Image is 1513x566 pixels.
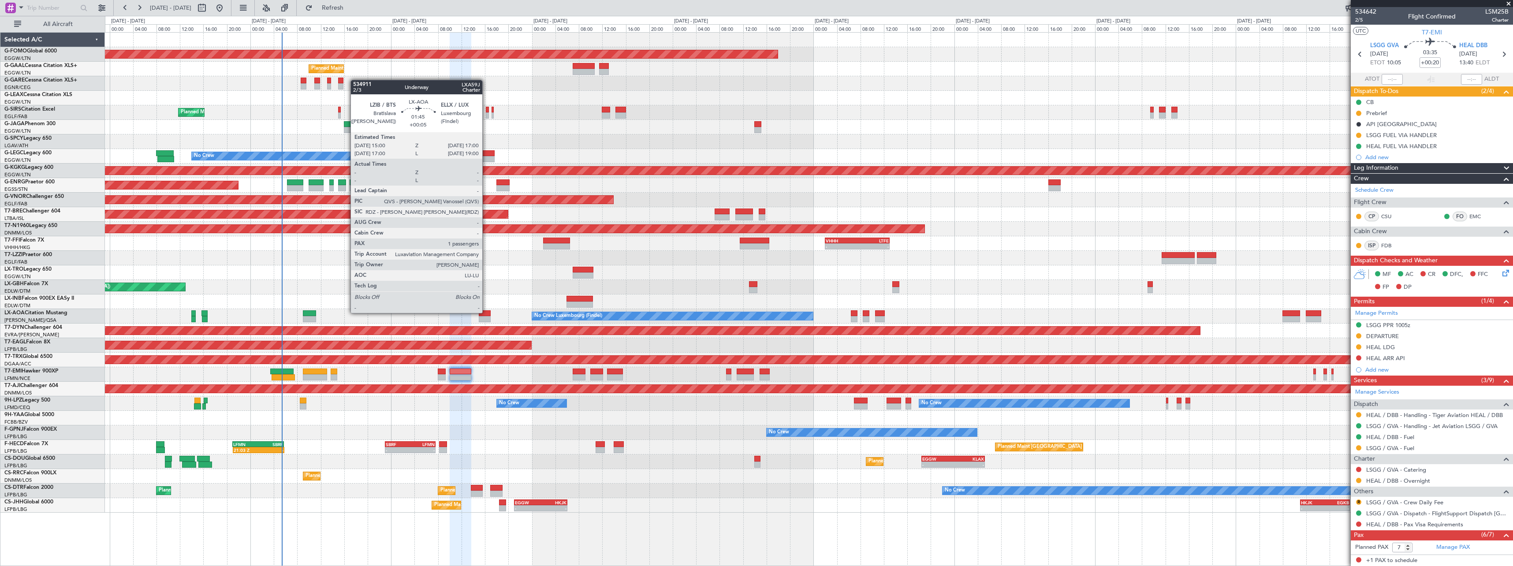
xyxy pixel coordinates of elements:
[4,485,23,490] span: CS-DTR
[4,157,31,164] a: EGGW/LTN
[4,238,44,243] a: T7-FFIFalcon 7X
[1354,399,1378,410] span: Dispatch
[1325,500,1349,505] div: EGKB
[868,455,1007,468] div: Planned Maint [GEOGRAPHIC_DATA] ([GEOGRAPHIC_DATA])
[344,24,368,32] div: 16:00
[252,18,286,25] div: [DATE] - [DATE]
[227,24,250,32] div: 20:00
[306,469,397,483] div: Planned Maint Lagos ([PERSON_NAME])
[4,244,30,251] a: VHHH/HKG
[769,426,789,439] div: No Crew
[1436,543,1470,552] a: Manage PAX
[434,499,573,512] div: Planned Maint [GEOGRAPHIC_DATA] ([GEOGRAPHIC_DATA])
[4,209,22,214] span: T7-BRE
[1366,556,1417,565] span: +1 PAX to schedule
[4,84,31,91] a: EGNR/CEG
[4,296,22,301] span: LX-INB
[1404,283,1412,292] span: DP
[258,442,283,447] div: SBRF
[1366,321,1410,329] div: LSGG PPR 1005z
[1325,506,1349,511] div: -
[4,223,29,228] span: T7-N1960
[4,99,31,105] a: EGGW/LTN
[4,369,22,374] span: T7-EMI
[203,24,227,32] div: 16:00
[368,24,391,32] div: 20:00
[534,309,602,323] div: No Crew Luxembourg (Findel)
[4,412,24,417] span: 9H-YAA
[954,24,978,32] div: 00:00
[4,128,31,134] a: EGGW/LTN
[4,339,26,345] span: T7-EAGL
[1354,487,1373,497] span: Others
[301,1,354,15] button: Refresh
[4,404,30,411] a: LFMD/CEQ
[4,412,54,417] a: 9H-YAAGlobal 5000
[274,24,297,32] div: 04:00
[4,310,67,316] a: LX-AOACitation Mustang
[4,142,28,149] a: LGAV/ATH
[4,499,23,505] span: CS-JHH
[998,440,1137,454] div: Planned Maint [GEOGRAPHIC_DATA] ([GEOGRAPHIC_DATA])
[4,186,28,193] a: EGSS/STN
[10,17,96,31] button: All Aircraft
[111,18,145,25] div: [DATE] - [DATE]
[321,24,344,32] div: 12:00
[1166,24,1189,32] div: 12:00
[1366,332,1399,340] div: DEPARTURE
[4,92,23,97] span: G-LEAX
[953,462,984,467] div: -
[1370,50,1388,59] span: [DATE]
[4,441,48,447] a: F-HECDFalcon 7X
[884,24,907,32] div: 12:00
[1481,86,1494,96] span: (2/4)
[1481,376,1494,385] span: (3/9)
[23,21,93,27] span: All Aircraft
[815,18,849,25] div: [DATE] - [DATE]
[4,296,74,301] a: LX-INBFalcon 900EX EASy II
[1354,297,1375,307] span: Permits
[956,18,990,25] div: [DATE] - [DATE]
[1428,270,1435,279] span: CR
[1366,466,1426,473] a: LSGG / GVA - Catering
[1469,212,1489,220] a: EMC
[515,506,541,511] div: -
[1366,120,1437,128] div: API [GEOGRAPHIC_DATA]
[4,325,62,330] a: T7-DYNChallenger 604
[4,136,52,141] a: G-SPCYLegacy 650
[945,484,965,497] div: No Crew
[1118,24,1142,32] div: 04:00
[4,339,50,345] a: T7-EAGLFalcon 8X
[1354,86,1398,97] span: Dispatch To-Dos
[1354,376,1377,386] span: Services
[4,150,52,156] a: G-LEGCLegacy 600
[157,24,180,32] div: 08:00
[649,24,673,32] div: 20:00
[1366,354,1405,362] div: HEAL ARR API
[508,24,532,32] div: 20:00
[1355,543,1388,552] label: Planned PAX
[532,24,555,32] div: 00:00
[234,447,258,453] div: 21:03 Z
[4,485,53,490] a: CS-DTRFalcon 2000
[4,215,24,222] a: LTBA/ISL
[4,48,57,54] a: G-FOMOGlobal 6000
[1370,41,1399,50] span: LSGG GVA
[1048,24,1072,32] div: 16:00
[4,398,22,403] span: 9H-LPZ
[1485,7,1509,16] span: LSM25B
[1366,109,1387,117] div: Prebrief
[602,24,626,32] div: 12:00
[4,179,55,185] a: G-ENRGPraetor 600
[194,149,214,163] div: No Crew
[1260,24,1283,32] div: 04:00
[4,179,25,185] span: G-ENRG
[1306,24,1330,32] div: 12:00
[1408,12,1456,21] div: Flight Confirmed
[4,165,25,170] span: G-KGKG
[1366,131,1437,139] div: LSGG FUEL VIA HANDLER
[4,281,48,287] a: LX-GBHFalcon 7X
[4,78,25,83] span: G-GARE
[1405,270,1413,279] span: AC
[1459,41,1487,50] span: HEAL DBB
